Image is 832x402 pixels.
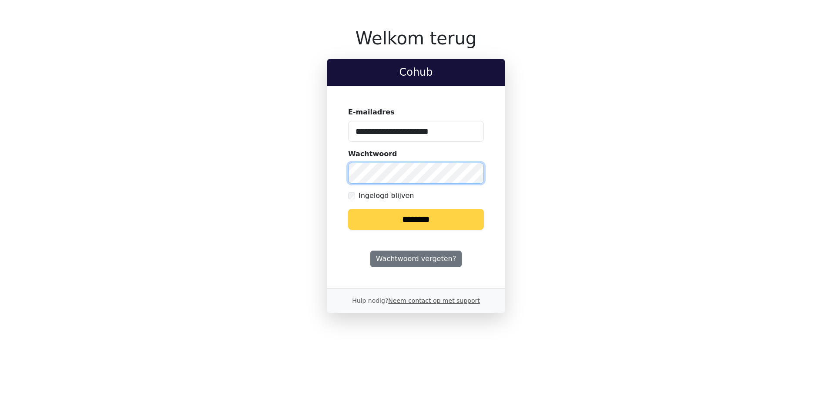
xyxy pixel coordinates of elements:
[388,297,480,304] a: Neem contact op met support
[352,297,480,304] small: Hulp nodig?
[359,191,414,201] label: Ingelogd blijven
[348,149,397,159] label: Wachtwoord
[370,251,462,267] a: Wachtwoord vergeten?
[327,28,505,49] h1: Welkom terug
[334,66,498,79] h2: Cohub
[348,107,395,117] label: E-mailadres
